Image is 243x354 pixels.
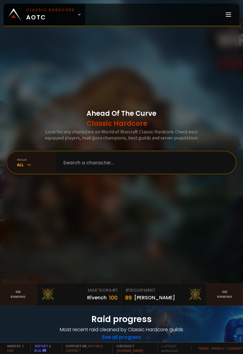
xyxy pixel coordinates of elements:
[125,294,132,302] div: 89
[17,162,56,168] div: All
[60,152,228,174] input: Search a character...
[40,287,118,294] div: Mak'Gora
[7,313,236,326] h1: Raid progress
[109,294,118,302] div: 100
[117,348,143,353] a: [DOMAIN_NAME]
[102,334,141,341] a: See all progress
[227,346,243,351] a: Consent
[112,344,154,353] span: Checkout
[134,294,175,301] div: [PERSON_NAME]
[4,344,27,353] span: Made by
[26,7,75,22] span: AOTC
[125,287,131,293] span: # 1
[26,7,75,13] small: Classic Hardcore
[17,158,56,162] div: realm
[207,284,243,305] a: Seeranking
[4,4,85,26] a: Classic HardcoreAOTC
[7,344,24,353] a: a fan
[125,287,203,294] div: Equipment
[7,326,236,333] h4: Most recent raid cleaned by Classic Hardcore guilds
[66,344,103,353] a: Buy me a coffee
[34,344,51,353] a: Report a bug
[87,108,156,129] h1: Ahead Of The Curve
[36,284,122,305] a: Mak'Gora#1Rîvench100
[211,346,224,351] a: Privacy
[87,119,156,129] span: Classic Hardcore
[36,129,207,141] h3: Look for any characters on World of Warcraft Classic Hardcore. Check best equipped players, mak'g...
[112,287,118,293] span: # 1
[157,344,188,353] span: v. d752d5 - production
[122,284,207,305] a: #1Equipment89[PERSON_NAME]
[62,344,109,353] span: Support me,
[198,346,209,351] a: Terms
[87,294,107,301] div: Rîvench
